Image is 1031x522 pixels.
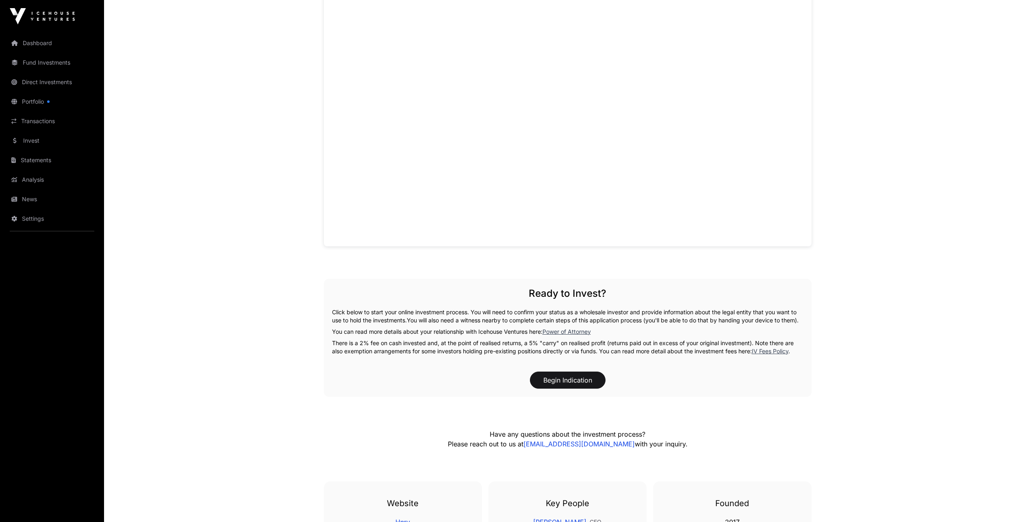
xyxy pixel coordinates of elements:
[530,372,606,389] button: Begin Indication
[505,498,630,509] h3: Key People
[7,54,98,72] a: Fund Investments
[340,498,466,509] h3: Website
[332,339,803,355] p: There is a 2% fee on cash invested and, at the point of realised returns, a 5% "carry" on realise...
[332,328,803,336] p: You can read more details about your relationship with Icehouse Ventures here:
[7,210,98,228] a: Settings
[7,112,98,130] a: Transactions
[523,440,635,448] a: [EMAIL_ADDRESS][DOMAIN_NAME]
[10,8,75,24] img: Icehouse Ventures Logo
[385,429,751,449] p: Have any questions about the investment process? Please reach out to us at with your inquiry.
[332,308,803,324] p: Click below to start your online investment process. You will need to confirm your status as a wh...
[543,328,591,335] a: Power of Attorney
[7,132,98,150] a: Invest
[7,151,98,169] a: Statements
[669,498,795,509] h3: Founded
[752,348,788,355] a: IV Fees Policy
[7,73,98,91] a: Direct Investments
[990,483,1031,522] iframe: Chat Widget
[7,171,98,189] a: Analysis
[332,287,803,300] h2: Ready to Invest?
[7,34,98,52] a: Dashboard
[407,317,799,324] span: You will also need a witness nearby to complete certain steps of this application process (you'll...
[7,93,98,111] a: Portfolio
[7,190,98,208] a: News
